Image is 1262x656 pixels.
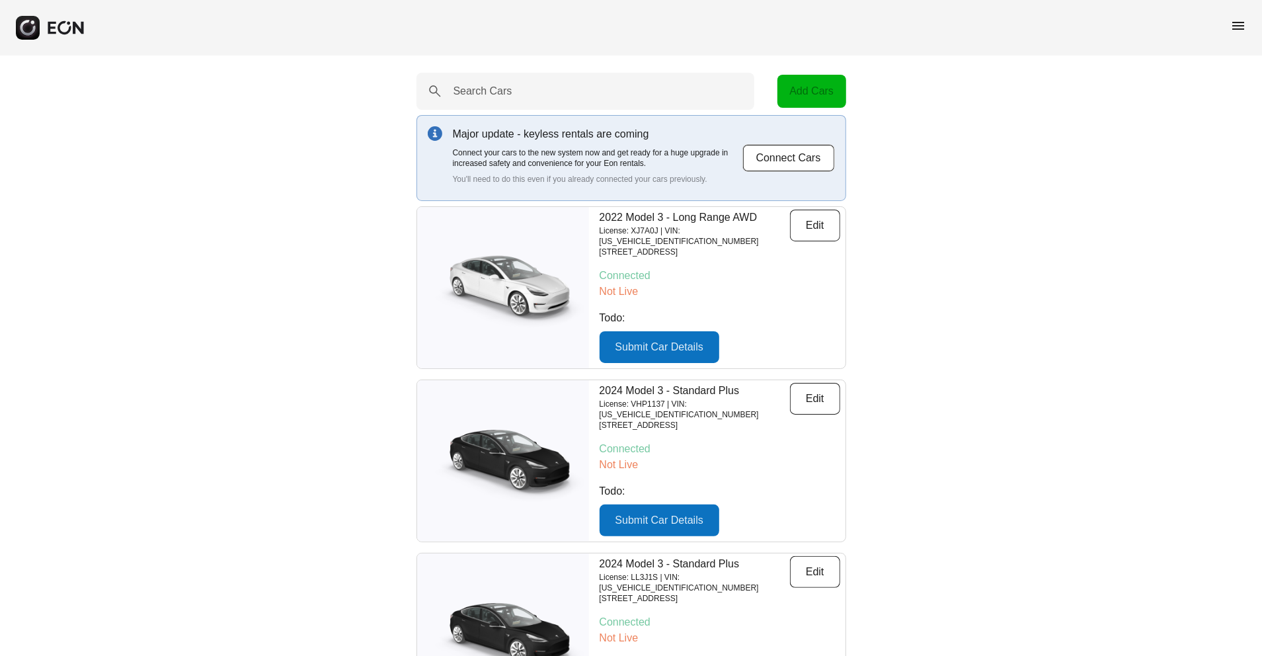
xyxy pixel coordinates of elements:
[600,505,719,536] button: Submit Car Details
[600,383,790,399] p: 2024 Model 3 - Standard Plus
[600,399,790,420] p: License: VHP1137 | VIN: [US_VEHICLE_IDENTIFICATION_NUMBER]
[600,572,790,593] p: License: LL3J1S | VIN: [US_VEHICLE_IDENTIFICATION_NUMBER]
[600,225,790,247] p: License: XJ7A0J | VIN: [US_VEHICLE_IDENTIFICATION_NUMBER]
[742,144,835,172] button: Connect Cars
[453,174,742,184] p: You'll need to do this even if you already connected your cars previously.
[600,247,790,257] p: [STREET_ADDRESS]
[600,331,719,363] button: Submit Car Details
[600,614,840,630] p: Connected
[600,284,840,300] p: Not Live
[600,457,840,473] p: Not Live
[453,126,742,142] p: Major update - keyless rentals are coming
[600,268,840,284] p: Connected
[600,483,840,499] p: Todo:
[600,420,790,430] p: [STREET_ADDRESS]
[417,418,589,504] img: car
[790,383,840,415] button: Edit
[428,126,442,141] img: info
[790,556,840,588] button: Edit
[454,83,512,99] label: Search Cars
[790,210,840,241] button: Edit
[600,310,840,326] p: Todo:
[1230,18,1246,34] span: menu
[600,210,790,225] p: 2022 Model 3 - Long Range AWD
[600,556,790,572] p: 2024 Model 3 - Standard Plus
[600,441,840,457] p: Connected
[600,630,840,646] p: Not Live
[417,245,589,331] img: car
[600,593,790,604] p: [STREET_ADDRESS]
[453,147,742,169] p: Connect your cars to the new system now and get ready for a huge upgrade in increased safety and ...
